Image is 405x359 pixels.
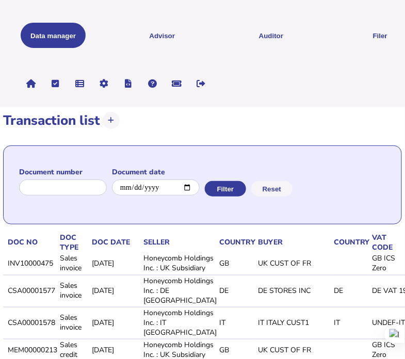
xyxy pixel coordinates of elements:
[256,275,332,306] td: DE STORES INC
[251,181,293,197] button: Reset
[332,307,370,338] td: IT
[90,232,141,253] th: Doc Date
[141,232,217,253] th: Seller
[21,23,86,48] button: Shows a dropdown of Data manager options
[58,275,90,306] td: Sales invoice
[69,73,91,94] button: Data manager
[6,307,58,338] td: CSA00001578
[141,253,217,274] td: Honeycomb Holdings Inc. : UK Subsidiary
[129,23,195,48] button: Shows a dropdown of VAT Advisor options
[103,112,120,129] button: Upload transactions
[332,275,370,306] td: DE
[3,111,100,129] h1: Transaction list
[58,232,90,253] th: Doc Type
[141,307,217,338] td: Honeycomb Holdings Inc. : IT [GEOGRAPHIC_DATA]
[205,181,246,197] button: Filter
[217,232,256,253] th: Country
[256,253,332,274] td: UK CUST OF FR
[112,167,200,177] label: Document date
[239,23,304,48] button: Auditor
[21,73,42,94] button: Home
[93,73,115,94] button: Manage settings
[141,275,217,306] td: Honeycomb Holdings Inc. : DE [GEOGRAPHIC_DATA]
[256,307,332,338] td: IT ITALY CUST1
[142,73,164,94] button: Help pages
[190,73,212,94] button: Sign out
[58,253,90,274] td: Sales invoice
[6,275,58,306] td: CSA00001577
[19,167,107,177] label: Document number
[118,73,139,94] button: Developer hub links
[90,275,141,306] td: [DATE]
[6,253,58,274] td: INV10000475
[6,232,58,253] th: Doc No
[217,307,256,338] td: IT
[256,232,332,253] th: Buyer
[90,253,141,274] td: [DATE]
[217,275,256,306] td: DE
[45,73,67,94] button: Tasks
[332,232,370,253] th: Country
[58,307,90,338] td: Sales invoice
[166,73,188,94] button: Raise a support ticket
[90,307,141,338] td: [DATE]
[217,253,256,274] td: GB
